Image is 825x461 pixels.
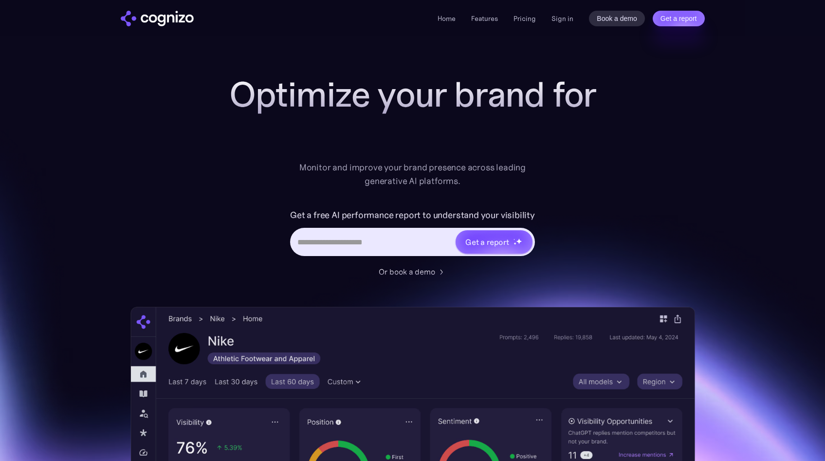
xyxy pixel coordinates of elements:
[379,266,435,277] div: Or book a demo
[513,242,517,245] img: star
[379,266,447,277] a: Or book a demo
[589,11,645,26] a: Book a demo
[471,14,498,23] a: Features
[551,13,573,24] a: Sign in
[455,229,533,255] a: Get a reportstarstarstar
[121,11,194,26] img: cognizo logo
[513,239,515,240] img: star
[290,207,535,261] form: Hero URL Input Form
[121,11,194,26] a: home
[293,161,532,188] div: Monitor and improve your brand presence across leading generative AI platforms.
[218,75,607,114] h1: Optimize your brand for
[516,238,522,244] img: star
[653,11,705,26] a: Get a report
[290,207,535,223] label: Get a free AI performance report to understand your visibility
[438,14,456,23] a: Home
[513,14,536,23] a: Pricing
[465,236,509,248] div: Get a report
